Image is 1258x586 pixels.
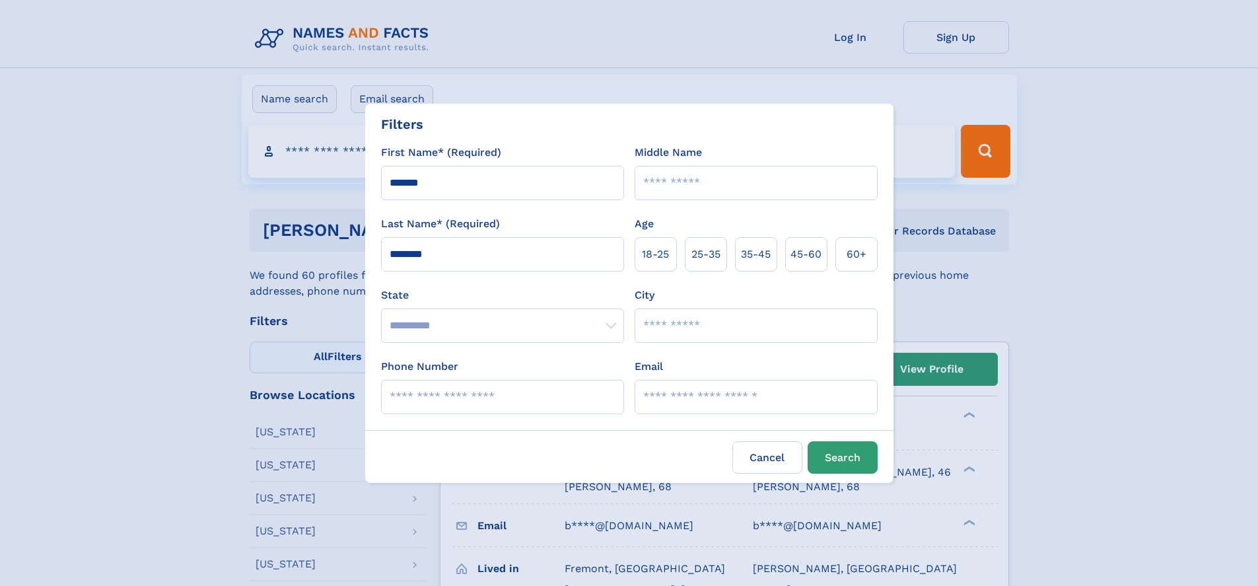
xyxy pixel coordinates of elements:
[790,246,821,262] span: 45‑60
[691,246,720,262] span: 25‑35
[381,287,624,303] label: State
[741,246,771,262] span: 35‑45
[381,145,501,161] label: First Name* (Required)
[847,246,866,262] span: 60+
[642,246,669,262] span: 18‑25
[635,145,702,161] label: Middle Name
[635,287,654,303] label: City
[381,114,423,134] div: Filters
[732,441,802,474] label: Cancel
[808,441,878,474] button: Search
[381,359,458,375] label: Phone Number
[381,216,500,232] label: Last Name* (Required)
[635,216,654,232] label: Age
[635,359,663,375] label: Email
